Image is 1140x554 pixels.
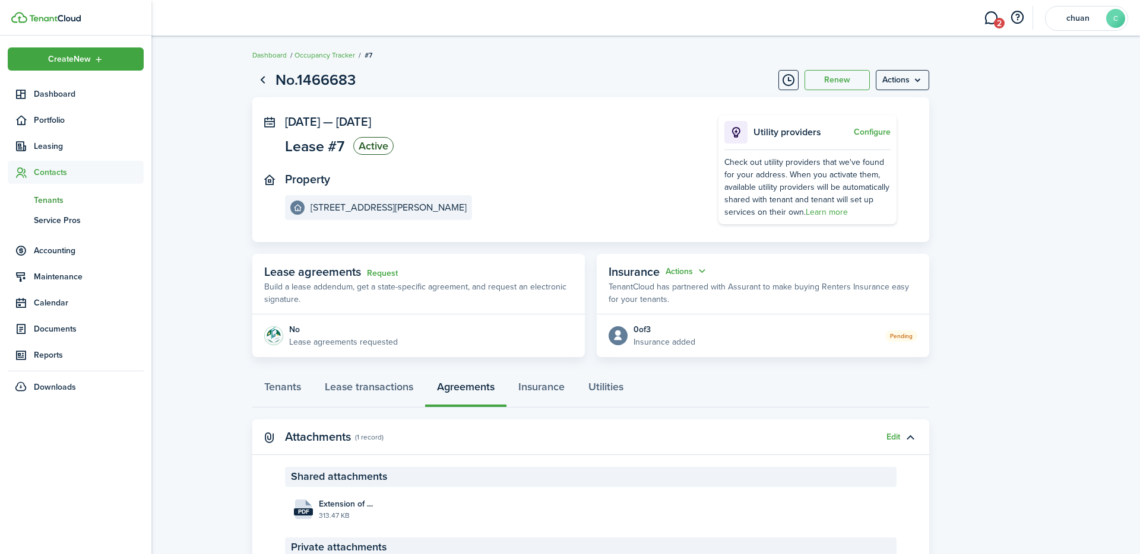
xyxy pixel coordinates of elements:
[506,372,577,407] a: Insurance
[994,18,1005,28] span: 2
[285,139,344,154] span: Lease #7
[34,244,144,257] span: Accounting
[264,326,283,345] img: Agreement e-sign
[285,467,897,487] panel-main-section-header: Shared attachments
[275,69,356,91] h1: No.1466683
[289,323,398,336] div: No
[8,343,144,367] a: Reports
[367,269,398,278] a: Request
[980,3,1002,33] a: Messaging
[876,70,929,90] menu-btn: Actions
[778,70,799,90] button: Timeline
[34,381,76,393] span: Downloads
[264,281,573,305] p: Build a lease addendum, get a state-specific agreement, and request an electronic signature.
[8,47,144,71] button: Open menu
[900,427,920,447] button: Toggle accordion
[285,173,330,186] panel-main-title: Property
[34,166,144,179] span: Contacts
[753,125,851,139] p: Utility providers
[876,70,929,90] button: Open menu
[8,82,144,106] a: Dashboard
[264,263,361,281] span: Lease agreements
[805,70,870,90] button: Renew
[34,214,144,227] span: Service Pros
[285,113,320,130] span: [DATE]
[336,113,371,130] span: [DATE]
[854,128,891,137] button: Configure
[34,323,144,335] span: Documents
[319,510,374,521] file-size: 313.47 KB
[609,281,917,305] p: TenantCloud has partnered with Assurant to make buying Renters Insurance easy for your tenants.
[294,499,313,519] file-icon: File
[252,70,273,90] a: Go back
[34,140,144,152] span: Leasing
[34,114,144,126] span: Portfolio
[34,349,144,361] span: Reports
[666,265,708,278] button: Actions
[666,265,708,278] button: Open menu
[34,270,144,283] span: Maintenance
[724,156,891,218] div: Check out utility providers that we've found for your address. When you activate them, available ...
[8,210,144,230] a: Service Pros
[1106,9,1125,28] avatar-text: C
[634,323,695,336] div: 0 of 3
[29,15,81,22] img: TenantCloud
[353,137,394,155] status: Active
[11,12,27,23] img: TenantCloud
[885,330,917,342] status: Pending
[34,297,144,309] span: Calendar
[252,372,313,407] a: Tenants
[634,336,695,348] p: Insurance added
[1054,14,1101,23] span: chuan
[365,50,372,61] span: #7
[252,50,287,61] a: Dashboard
[34,194,144,206] span: Tenants
[313,372,425,407] a: Lease transactions
[294,50,355,61] a: Occupancy Tracker
[34,88,144,100] span: Dashboard
[48,55,91,63] span: Create New
[1007,8,1027,28] button: Open resource center
[311,202,467,213] e-details-info-title: [STREET_ADDRESS][PERSON_NAME]
[8,190,144,210] a: Tenants
[886,432,900,442] button: Edit
[285,430,351,444] panel-main-title: Attachments
[319,498,374,510] span: Extension of Lease_3345 S Beverly_2025.pdf
[355,432,384,442] panel-main-subtitle: (1 record)
[577,372,635,407] a: Utilities
[294,508,313,515] file-extension: pdf
[323,113,333,130] span: —
[806,206,848,218] a: Learn more
[609,263,660,281] span: Insurance
[289,336,398,348] p: Lease agreements requested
